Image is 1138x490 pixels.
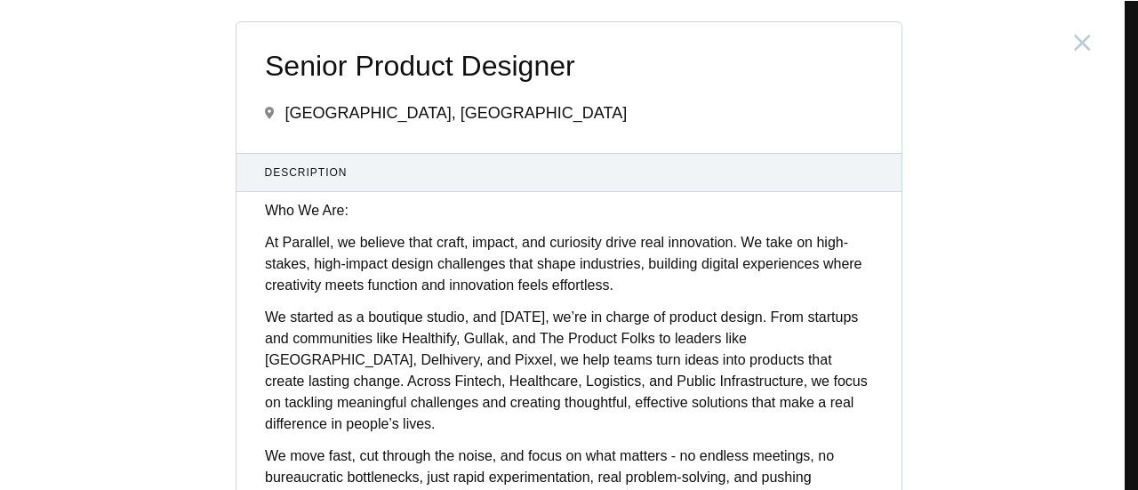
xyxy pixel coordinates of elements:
strong: Who We Are: [265,203,349,218]
span: Description [265,165,874,181]
p: At Parallel, we believe that craft, impact, and curiosity drive real innovation. We take on high-... [265,232,873,296]
span: Senior Product Designer [265,51,873,82]
span: [GEOGRAPHIC_DATA], [GEOGRAPHIC_DATA] [284,104,627,122]
p: We started as a boutique studio, and [DATE], we’re in charge of product design. From startups and... [265,307,873,435]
